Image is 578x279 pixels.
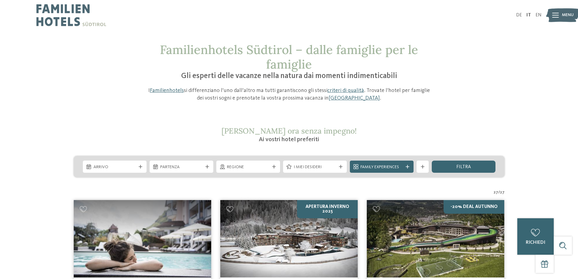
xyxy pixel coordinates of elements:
[360,164,403,170] span: Family Experiences
[294,164,336,170] span: I miei desideri
[220,200,358,277] img: Cercate un hotel per famiglie? Qui troverete solo i migliori!
[526,13,531,18] a: IT
[150,88,184,93] a: Familienhotels
[221,126,357,136] span: [PERSON_NAME] ora senza impegno!
[329,95,380,101] a: [GEOGRAPHIC_DATA]
[160,42,418,72] span: Familienhotels Südtirol – dalle famiglie per le famiglie
[517,218,554,255] a: richiedi
[562,12,574,18] span: Menu
[259,137,319,143] span: Ai vostri hotel preferiti
[456,165,471,169] span: filtra
[536,13,542,18] a: EN
[145,87,433,102] p: I si differenziano l’uno dall’altro ma tutti garantiscono gli stessi . Trovate l’hotel per famigl...
[181,72,397,80] span: Gli esperti delle vacanze nella natura dai momenti indimenticabili
[526,240,545,245] span: richiedi
[74,200,211,277] img: Cercate un hotel per famiglie? Qui troverete solo i migliori!
[93,164,136,170] span: Arrivo
[160,164,203,170] span: Partenza
[500,189,505,196] span: 27
[327,88,364,93] a: criteri di qualità
[367,200,504,277] img: Cercate un hotel per famiglie? Qui troverete solo i migliori!
[494,189,498,196] span: 27
[227,164,269,170] span: Regione
[498,189,500,196] span: /
[516,13,522,18] a: DE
